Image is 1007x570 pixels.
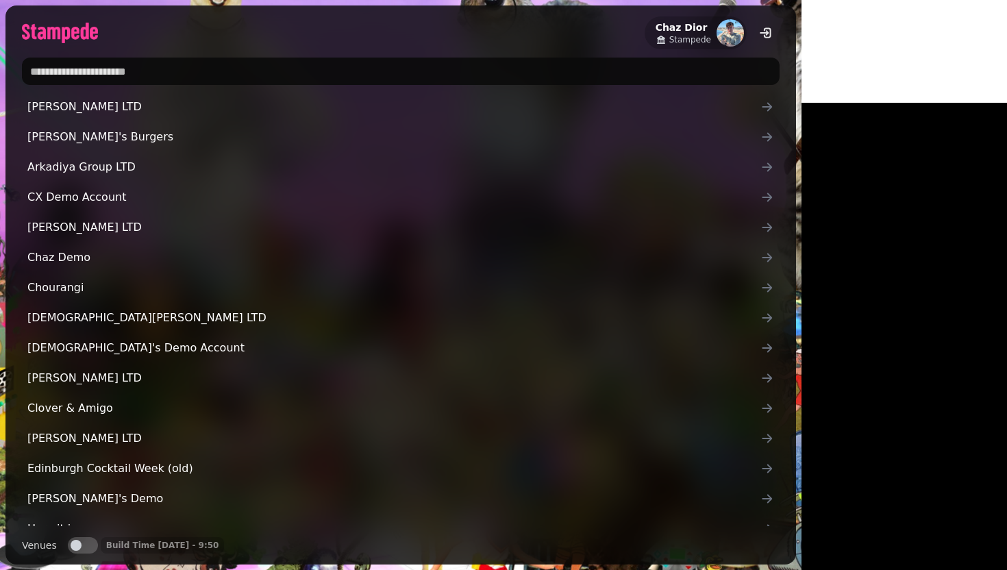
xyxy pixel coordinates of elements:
[27,400,760,417] span: Clover & Amigo
[752,19,780,47] button: logout
[22,274,780,301] a: Chourangi
[22,485,780,512] a: [PERSON_NAME]'s Demo
[656,34,711,45] a: Stampede
[656,21,711,34] h2: Chaz Dior
[27,159,760,175] span: Arkadiya Group LTD
[22,425,780,452] a: [PERSON_NAME] LTD
[22,455,780,482] a: Edinburgh Cocktail Week (old)
[22,93,780,121] a: [PERSON_NAME] LTD
[22,123,780,151] a: [PERSON_NAME]'s Burgers
[22,334,780,362] a: [DEMOGRAPHIC_DATA]'s Demo Account
[27,249,760,266] span: Chaz Demo
[22,304,780,332] a: [DEMOGRAPHIC_DATA][PERSON_NAME] LTD
[669,34,711,45] span: Stampede
[27,460,760,477] span: Edinburgh Cocktail Week (old)
[27,340,760,356] span: [DEMOGRAPHIC_DATA]'s Demo Account
[22,153,780,181] a: Arkadiya Group LTD
[27,219,760,236] span: [PERSON_NAME] LTD
[22,214,780,241] a: [PERSON_NAME] LTD
[27,280,760,296] span: Chourangi
[27,189,760,206] span: CX Demo Account
[27,99,760,115] span: [PERSON_NAME] LTD
[22,23,98,43] img: logo
[27,521,760,537] span: Here it is
[27,370,760,386] span: [PERSON_NAME] LTD
[22,515,780,543] a: Here it is
[27,310,760,326] span: [DEMOGRAPHIC_DATA][PERSON_NAME] LTD
[27,129,760,145] span: [PERSON_NAME]'s Burgers
[22,244,780,271] a: Chaz Demo
[22,537,57,554] label: Venues
[22,364,780,392] a: [PERSON_NAME] LTD
[22,184,780,211] a: CX Demo Account
[717,19,744,47] img: aHR0cHM6Ly93d3cuZ3JhdmF0YXIuY29tL2F2YXRhci83OGExYjYxODc2MzU1NDBmNTZkNzNhODM1OWFmMjllZj9zPTE1MCZkP...
[27,491,760,507] span: [PERSON_NAME]'s Demo
[27,430,760,447] span: [PERSON_NAME] LTD
[22,395,780,422] a: Clover & Amigo
[106,540,219,551] p: Build Time [DATE] - 9:50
